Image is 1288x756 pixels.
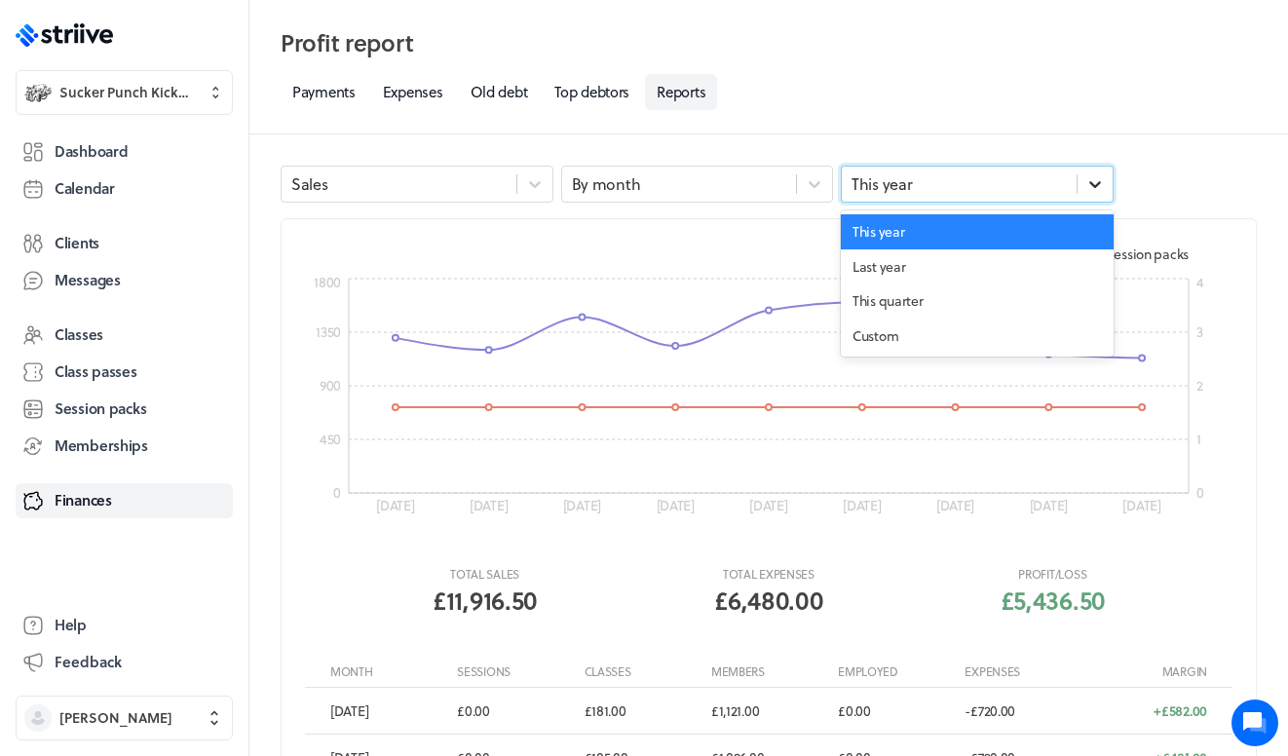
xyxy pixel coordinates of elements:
[1001,566,1105,583] h3: Profit/loss
[371,74,455,110] a: Expenses
[16,226,233,261] a: Clients
[657,495,696,515] tspan: [DATE]
[1196,272,1204,292] tspan: 4
[714,566,822,583] h3: Total expenses
[55,270,121,290] span: Messages
[320,429,341,449] tspan: 450
[705,701,832,721] div: £ 1,121.00
[1196,482,1204,503] tspan: 0
[24,79,52,106] img: Sucker Punch Kickboxing
[314,272,341,292] tspan: 1800
[59,708,172,728] span: [PERSON_NAME]
[55,361,137,382] span: Class passes
[451,701,578,721] div: £0.00
[543,74,641,110] a: Top debtors
[579,663,705,680] div: Classes
[572,173,641,195] div: By month
[16,392,233,427] a: Session packs
[841,249,1114,284] div: Last year
[16,70,233,115] button: Sucker Punch KickboxingSucker Punch Kickboxing
[16,134,233,170] a: Dashboard
[55,178,115,199] span: Calendar
[333,482,341,503] tspan: 0
[705,663,832,680] div: Members
[1001,583,1105,618] p: £5,436.50
[29,130,360,192] h2: We're here to help. Ask us anything!
[16,483,233,518] a: Finances
[55,490,112,510] span: Finances
[16,263,233,298] a: Messages
[281,74,1257,110] nav: Tabs
[281,74,367,110] a: Payments
[316,321,341,342] tspan: 1350
[55,141,128,162] span: Dashboard
[843,495,882,515] tspan: [DATE]
[714,583,822,618] p: £6,480.00
[55,398,146,419] span: Session packs
[16,171,233,207] a: Calendar
[1086,663,1213,680] div: Margin
[852,173,912,195] div: This year
[55,324,103,345] span: Classes
[55,652,122,672] span: Feedback
[749,495,788,515] tspan: [DATE]
[1122,495,1161,515] tspan: [DATE]
[451,663,578,680] div: Sessions
[433,583,537,618] p: £11,916.50
[55,615,87,635] span: Help
[579,701,705,721] div: £ 181.00
[832,663,959,680] div: Employed
[841,214,1114,249] div: This year
[126,239,234,254] span: New conversation
[324,701,451,721] div: [DATE]
[1030,495,1069,515] tspan: [DATE]
[1088,245,1189,264] div: Session packs
[26,303,363,326] p: Find an answer quickly
[57,335,348,374] input: Search articles
[841,319,1114,354] div: Custom
[55,233,99,253] span: Clients
[55,435,148,456] span: Memberships
[959,663,1085,680] div: Expenses
[959,701,1085,721] div: - £720.00
[645,74,717,110] a: Reports
[433,566,537,583] h3: Total sales
[59,83,196,102] span: Sucker Punch Kickboxing
[16,696,233,740] button: [PERSON_NAME]
[16,608,233,643] a: Help
[30,227,360,266] button: New conversation
[459,74,540,110] a: Old debt
[832,701,959,721] div: £ 0.00
[376,495,415,515] tspan: [DATE]
[1154,701,1207,721] strong: + £582.00
[291,173,328,195] div: Sales
[16,355,233,390] a: Class passes
[16,318,233,353] a: Classes
[841,283,1114,319] div: This quarter
[470,495,509,515] tspan: [DATE]
[1196,429,1201,449] tspan: 1
[1196,321,1203,342] tspan: 3
[281,23,1257,62] h2: Profit report
[29,94,360,126] h1: Hi [PERSON_NAME]
[936,495,975,515] tspan: [DATE]
[320,375,341,396] tspan: 900
[1231,699,1278,746] iframe: gist-messenger-bubble-iframe
[324,663,451,680] div: month
[16,429,233,464] a: Memberships
[1196,375,1203,396] tspan: 2
[563,495,602,515] tspan: [DATE]
[16,645,233,680] button: Feedback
